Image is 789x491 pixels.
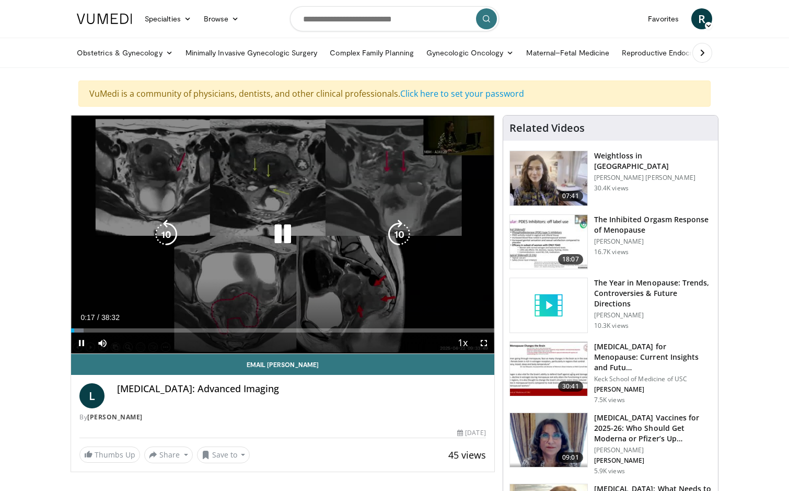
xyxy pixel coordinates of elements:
[92,333,113,353] button: Mute
[400,88,524,99] a: Click here to set your password
[71,333,92,353] button: Pause
[594,151,712,172] h3: Weightloss in [GEOGRAPHIC_DATA]
[71,116,494,354] video-js: Video Player
[509,214,712,270] a: 18:07 The Inhibited Orgasm Response of Menopause [PERSON_NAME] 16.7K views
[642,8,685,29] a: Favorites
[97,313,99,322] span: /
[198,8,246,29] a: Browse
[594,311,712,319] p: [PERSON_NAME]
[510,151,587,205] img: 9983fed1-7565-45be-8934-aef1103ce6e2.150x105_q85_crop-smart_upscale.jpg
[323,42,420,63] a: Complex Family Planning
[138,8,198,29] a: Specialties
[144,447,193,463] button: Share
[509,413,712,475] a: 09:01 [MEDICAL_DATA] Vaccines for 2025-26: Who Should Get Moderna or Pfizer’s Up… [PERSON_NAME] [...
[79,383,105,408] a: L
[558,452,583,463] span: 09:01
[79,447,140,463] a: Thumbs Up
[520,42,616,63] a: Maternal–Fetal Medicine
[473,333,494,353] button: Fullscreen
[80,313,95,322] span: 0:17
[558,191,583,201] span: 07:41
[510,413,587,467] img: 4e370bb1-17f0-4657-a42f-9b995da70d2f.png.150x105_q85_crop-smart_upscale.png
[594,456,712,465] p: [PERSON_NAME]
[509,341,712,404] a: 30:41 [MEDICAL_DATA] for Menopause: Current Insights and Futu… Keck School of Medicine of USC [PE...
[594,446,712,454] p: [PERSON_NAME]
[79,413,486,422] div: By
[117,383,486,395] h4: [MEDICAL_DATA]: Advanced Imaging
[510,342,587,396] img: 47271b8a-94f4-49c8-b914-2a3d3af03a9e.150x105_q85_crop-smart_upscale.jpg
[594,174,712,182] p: [PERSON_NAME] [PERSON_NAME]
[558,381,583,392] span: 30:41
[509,151,712,206] a: 07:41 Weightloss in [GEOGRAPHIC_DATA] [PERSON_NAME] [PERSON_NAME] 30.4K views
[691,8,712,29] a: R
[594,385,712,394] p: [PERSON_NAME]
[420,42,520,63] a: Gynecologic Oncology
[594,248,629,256] p: 16.7K views
[594,184,629,192] p: 30.4K views
[510,215,587,269] img: 283c0f17-5e2d-42ba-a87c-168d447cdba4.150x105_q85_crop-smart_upscale.jpg
[452,333,473,353] button: Playback Rate
[77,14,132,24] img: VuMedi Logo
[197,447,250,463] button: Save to
[87,413,143,421] a: [PERSON_NAME]
[594,237,712,246] p: [PERSON_NAME]
[509,122,585,134] h4: Related Videos
[457,428,485,438] div: [DATE]
[594,214,712,235] h3: The Inhibited Orgasm Response of Menopause
[509,278,712,333] a: The Year in Menopause: Trends, Controversies & Future Directions [PERSON_NAME] 10.3K views
[594,278,712,309] h3: The Year in Menopause: Trends, Controversies & Future Directions
[71,354,494,375] a: Email [PERSON_NAME]
[594,322,629,330] p: 10.3K views
[290,6,499,31] input: Search topics, interventions
[71,42,179,63] a: Obstetrics & Gynecology
[179,42,324,63] a: Minimally Invasive Gynecologic Surgery
[558,254,583,265] span: 18:07
[594,341,712,373] h3: [MEDICAL_DATA] for Menopause: Current Insights and Futu…
[78,81,711,107] div: VuMedi is a community of physicians, dentists, and other clinical professionals.
[594,375,712,383] p: Keck School of Medicine of USC
[448,449,486,461] span: 45 views
[101,313,120,322] span: 38:32
[594,396,625,404] p: 7.5K views
[71,328,494,333] div: Progress Bar
[594,413,712,444] h3: [MEDICAL_DATA] Vaccines for 2025-26: Who Should Get Moderna or Pfizer’s Up…
[594,467,625,475] p: 5.9K views
[510,278,587,333] img: video_placeholder_short.svg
